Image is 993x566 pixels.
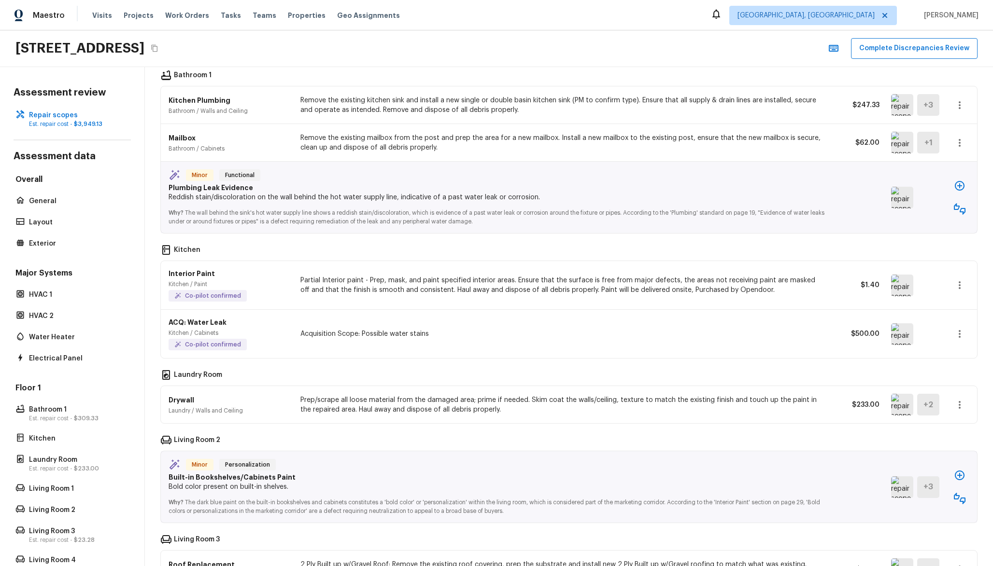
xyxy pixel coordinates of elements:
[14,86,131,99] h4: Assessment review
[169,407,289,414] p: Laundry / Walls and Ceiling
[924,138,933,148] h5: + 1
[836,280,880,290] p: $1.40
[15,40,144,57] h2: [STREET_ADDRESS]
[169,395,289,405] p: Drywall
[29,332,125,342] p: Water Heater
[29,218,125,227] p: Layout
[169,96,289,105] p: Kitchen Plumbing
[29,434,125,443] p: Kitchen
[169,202,837,225] p: The wall behind the sink's hot water supply line shows a reddish stain/discoloration, which is ev...
[174,435,220,447] p: Living Room 2
[74,121,102,127] span: $3,949.13
[29,414,125,422] p: Est. repair cost -
[738,11,875,20] span: [GEOGRAPHIC_DATA], [GEOGRAPHIC_DATA]
[221,12,241,19] span: Tasks
[74,537,95,543] span: $23.28
[891,476,913,498] img: repair scope asset
[174,245,200,257] p: Kitchen
[836,100,880,110] p: $247.33
[188,460,212,469] span: Minor
[169,492,837,515] p: The dark blue paint on the built-in bookshelves and cabinets constitutes a 'bold color' or 'perso...
[300,395,824,414] p: Prep/scrape all loose material from the damaged area; prime if needed. Skim coat the walls/ceilin...
[891,132,913,153] img: repair scope asset
[169,318,289,327] p: ACQ: Water Leak
[169,280,289,288] p: Kitchen / Paint
[300,329,824,339] p: Acquisition Scope: Possible water stains
[14,174,131,187] h5: Overall
[29,239,125,248] p: Exterior
[29,311,125,321] p: HVAC 2
[29,290,125,300] p: HVAC 1
[288,11,326,20] span: Properties
[29,455,125,465] p: Laundry Room
[29,484,125,494] p: Living Room 1
[169,145,289,152] p: Bathroom / Cabinets
[174,535,220,546] p: Living Room 3
[337,11,400,20] span: Geo Assignments
[29,505,125,515] p: Living Room 2
[29,536,125,544] p: Est. repair cost -
[221,460,274,469] span: Personalization
[169,329,289,337] p: Kitchen / Cabinets
[14,268,131,280] h5: Major Systems
[851,38,978,59] button: Complete Discrepancies Review
[124,11,154,20] span: Projects
[221,170,258,180] span: Functional
[300,96,824,115] p: Remove the existing kitchen sink and install a new single or double basin kitchen sink (PM to con...
[836,138,880,148] p: $62.00
[14,150,131,165] h4: Assessment data
[148,42,161,55] button: Copy Address
[174,370,222,382] p: Laundry Room
[185,292,241,300] p: Co-pilot confirmed
[29,110,125,120] p: Repair scopes
[923,100,933,110] h5: + 3
[29,196,125,206] p: General
[923,482,933,492] h5: + 3
[185,341,241,348] p: Co-pilot confirmed
[920,11,979,20] span: [PERSON_NAME]
[169,499,184,505] span: Why?
[300,276,824,295] p: Partial Interior paint - Prep, mask, and paint specified interior areas. Ensure that the surface ...
[169,193,837,202] p: Reddish stain/discoloration on the wall behind the hot water supply line, indicative of a past wa...
[169,482,837,492] p: Bold color present on built-in shelves.
[891,275,913,296] img: repair scope asset
[74,415,99,421] span: $309.33
[891,323,913,345] img: repair scope asset
[891,94,913,116] img: repair scope asset
[836,329,880,339] p: $500.00
[923,400,933,410] h5: + 2
[33,11,65,20] span: Maestro
[300,133,824,152] p: Remove the existing mailbox from the post and prep the area for a new mailbox. Install a new mail...
[29,120,125,128] p: Est. repair cost -
[29,555,125,565] p: Living Room 4
[74,466,99,471] span: $233.00
[891,187,913,208] img: repair scope asset
[169,269,289,278] p: Interior Paint
[92,11,112,20] span: Visits
[169,107,289,115] p: Bathroom / Walls and Ceiling
[14,383,131,395] h5: Floor 1
[29,465,125,472] p: Est. repair cost -
[29,354,125,363] p: Electrical Panel
[188,170,212,180] span: Minor
[169,210,184,216] span: Why?
[169,183,837,193] p: Plumbing Leak Evidence
[169,133,289,143] p: Mailbox
[836,400,880,410] p: $233.00
[174,70,212,82] p: Bathroom 1
[165,11,209,20] span: Work Orders
[169,472,837,482] p: Built-in Bookshelves/Cabinets Paint
[891,394,913,415] img: repair scope asset
[253,11,276,20] span: Teams
[29,526,125,536] p: Living Room 3
[29,405,125,414] p: Bathroom 1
